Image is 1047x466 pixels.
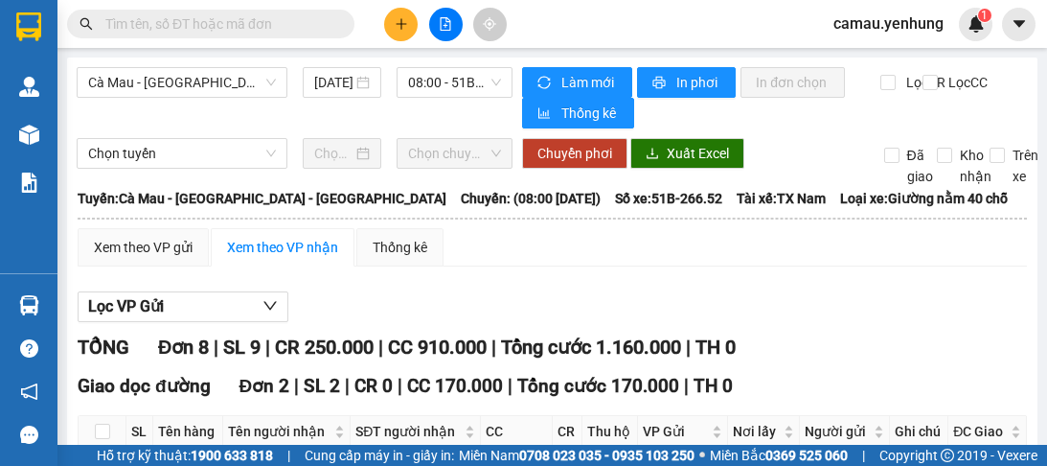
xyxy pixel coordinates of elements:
[643,421,708,442] span: VP Gửi
[695,336,736,359] span: TH 0
[461,188,601,209] span: Chuyến: (08:00 [DATE])
[78,191,446,206] b: Tuyến: Cà Mau - [GEOGRAPHIC_DATA] - [GEOGRAPHIC_DATA]
[384,8,418,41] button: plus
[967,15,985,33] img: icon-new-feature
[519,448,694,463] strong: 0708 023 035 - 0935 103 250
[483,17,496,31] span: aim
[408,68,501,97] span: 08:00 - 51B-266.52
[304,375,340,397] span: SL 2
[473,8,507,41] button: aim
[19,295,39,315] img: warehouse-icon
[522,67,632,98] button: syncLàm mới
[952,145,999,187] span: Kho nhận
[16,12,41,41] img: logo-vxr
[88,139,276,168] span: Chọn tuyến
[20,339,38,358] span: question-circle
[694,375,733,397] span: TH 0
[582,416,639,448] th: Thu hộ
[227,237,338,258] div: Xem theo VP nhận
[481,416,553,448] th: CC
[686,336,691,359] span: |
[275,336,374,359] span: CR 250.000
[262,298,278,314] span: down
[265,336,270,359] span: |
[615,188,722,209] span: Số xe: 51B-266.52
[126,416,153,448] th: SL
[561,72,617,93] span: Làm mới
[294,375,299,397] span: |
[1002,8,1036,41] button: caret-down
[676,72,720,93] span: In phơi
[429,8,463,41] button: file-add
[522,98,634,128] button: bar-chartThống kê
[818,12,959,35] span: camau.yenhung
[561,103,619,124] span: Thống kê
[522,138,627,169] button: Chuyển phơi
[88,294,164,318] span: Lọc VP Gửi
[978,9,991,22] sup: 1
[941,72,990,93] span: Lọc CC
[765,448,848,463] strong: 0369 525 060
[805,421,870,442] span: Người gửi
[354,375,393,397] span: CR 0
[78,291,288,322] button: Lọc VP Gửi
[684,375,689,397] span: |
[378,336,383,359] span: |
[78,375,211,397] span: Giao dọc đường
[398,375,402,397] span: |
[395,17,408,31] span: plus
[537,106,554,122] span: bar-chart
[733,421,779,442] span: Nơi lấy
[981,9,988,22] span: 1
[710,445,848,466] span: Miền Bắc
[287,445,290,466] span: |
[388,336,487,359] span: CC 910.000
[740,67,845,98] button: In đơn chọn
[899,72,948,93] span: Lọc CR
[646,147,659,162] span: download
[158,336,209,359] span: Đơn 8
[501,336,681,359] span: Tổng cước 1.160.000
[840,188,1008,209] span: Loại xe: Giường nằm 40 chỗ
[1011,15,1028,33] span: caret-down
[345,375,350,397] span: |
[941,449,954,462] span: copyright
[890,416,949,448] th: Ghi chú
[191,448,273,463] strong: 1900 633 818
[553,416,581,448] th: CR
[699,452,705,459] span: ⚪️
[97,445,273,466] span: Hỗ trợ kỹ thuật:
[105,13,331,35] input: Tìm tên, số ĐT hoặc mã đơn
[78,336,129,359] span: TỔNG
[737,188,826,209] span: Tài xế: TX Nam
[228,421,330,442] span: Tên người nhận
[88,68,276,97] span: Cà Mau - Sài Gòn - Đồng Nai
[314,72,353,93] input: 14/10/2025
[459,445,694,466] span: Miền Nam
[407,375,503,397] span: CC 170.000
[355,421,461,442] span: SĐT người nhận
[537,76,554,91] span: sync
[508,375,512,397] span: |
[239,375,290,397] span: Đơn 2
[314,143,353,164] input: Chọn ngày
[214,336,218,359] span: |
[19,77,39,97] img: warehouse-icon
[223,336,261,359] span: SL 9
[491,336,496,359] span: |
[20,383,38,401] span: notification
[153,416,223,448] th: Tên hàng
[373,237,427,258] div: Thống kê
[20,426,38,444] span: message
[94,237,193,258] div: Xem theo VP gửi
[80,17,93,31] span: search
[652,76,669,91] span: printer
[517,375,679,397] span: Tổng cước 170.000
[408,139,501,168] span: Chọn chuyến
[899,145,941,187] span: Đã giao
[305,445,454,466] span: Cung cấp máy in - giấy in:
[862,445,865,466] span: |
[953,421,1007,442] span: ĐC Giao
[19,173,39,193] img: solution-icon
[19,125,39,145] img: warehouse-icon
